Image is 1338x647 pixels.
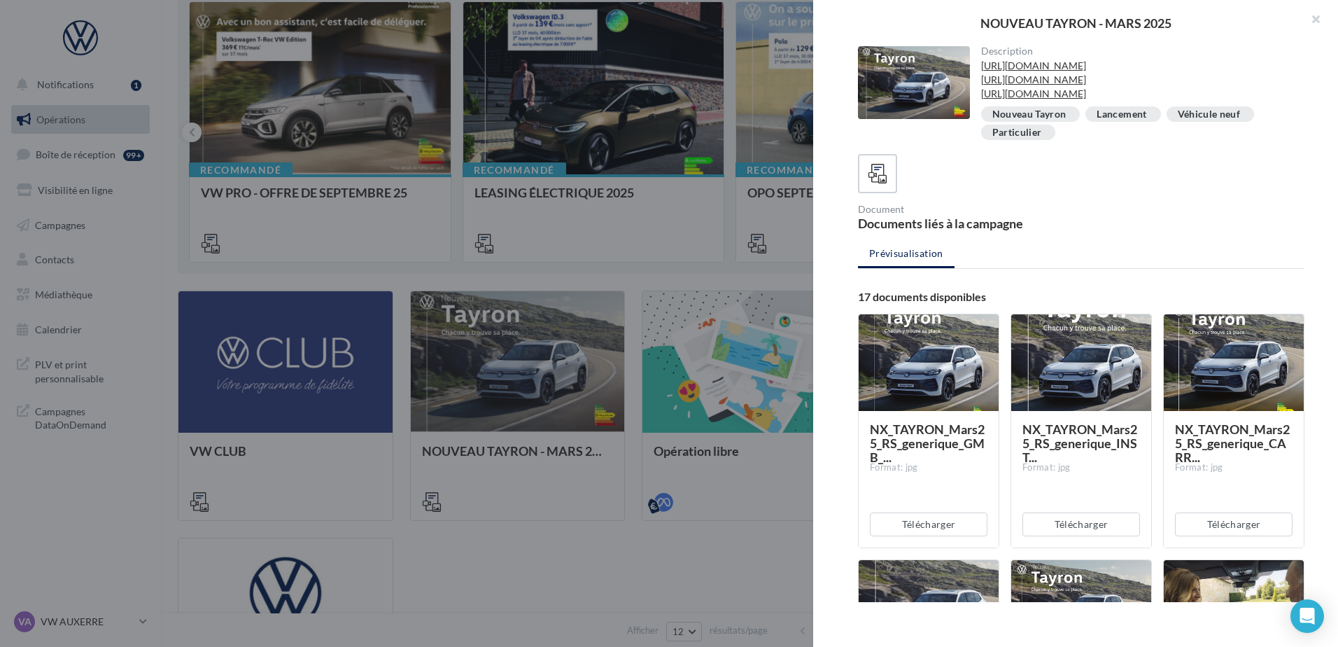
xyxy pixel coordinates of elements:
[858,217,1076,230] div: Documents liés à la campagne
[870,461,987,474] div: Format: jpg
[1022,422,1137,465] span: NX_TAYRON_Mars25_RS_generique_INST...
[858,204,1076,214] div: Document
[870,513,987,536] button: Télécharger
[981,74,1086,85] a: [URL][DOMAIN_NAME]
[1097,109,1146,120] div: Lancement
[992,109,1066,120] div: Nouveau Tayron
[870,422,985,465] span: NX_TAYRON_Mars25_RS_generique_GMB_...
[1175,422,1290,465] span: NX_TAYRON_Mars25_RS_generique_CARR...
[1178,109,1241,120] div: Véhicule neuf
[981,46,1294,56] div: Description
[1022,461,1140,474] div: Format: jpg
[836,17,1316,29] div: NOUVEAU TAYRON - MARS 2025
[981,60,1086,71] a: [URL][DOMAIN_NAME]
[1022,513,1140,536] button: Télécharger
[1290,599,1324,633] div: Open Intercom Messenger
[1175,461,1293,474] div: Format: jpg
[858,291,1304,302] div: 17 documents disponibles
[1175,513,1293,536] button: Télécharger
[981,88,1086,99] a: [URL][DOMAIN_NAME]
[992,127,1042,138] div: Particulier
